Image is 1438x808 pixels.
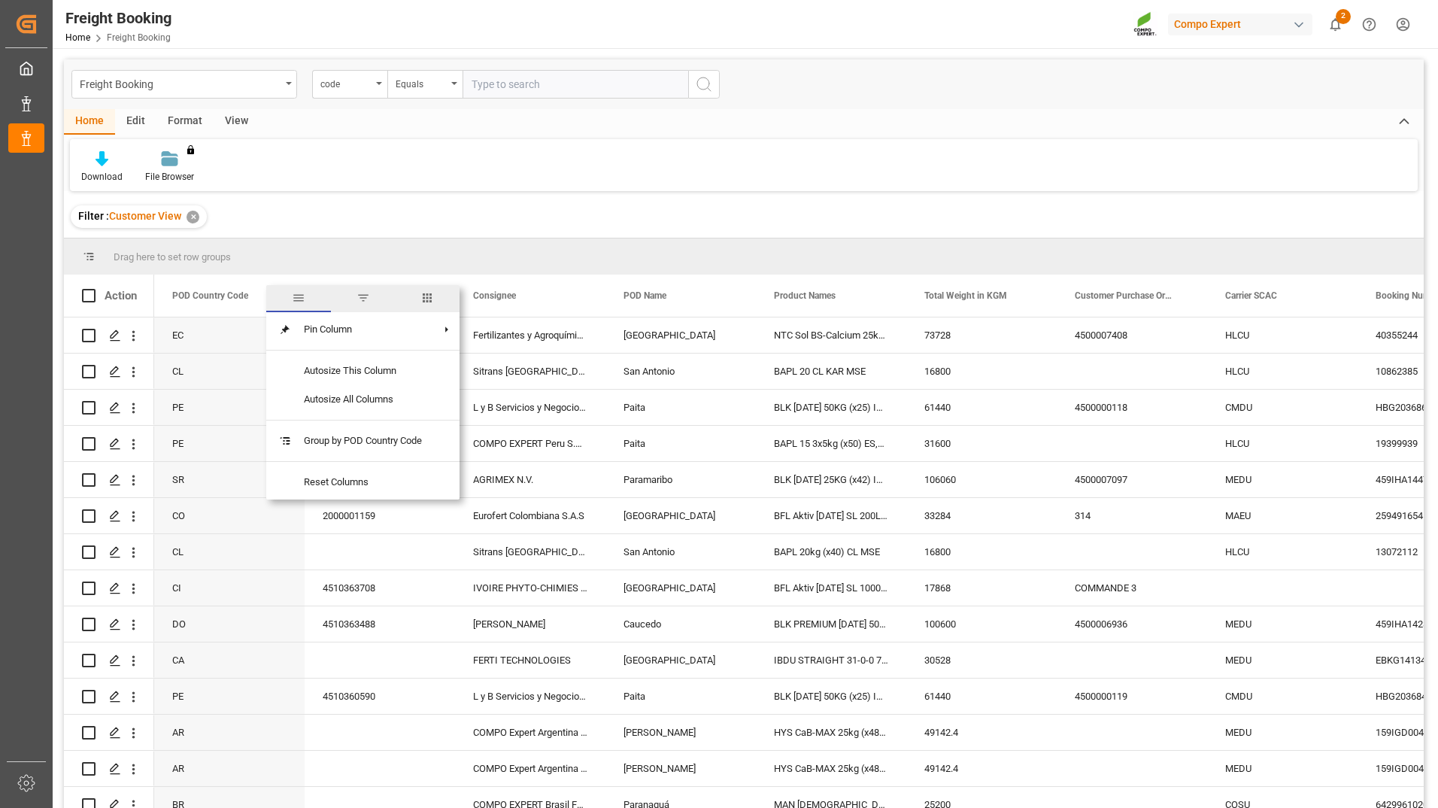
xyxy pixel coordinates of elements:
[1133,11,1157,38] img: Screenshot%202023-09-29%20at%2010.02.21.png_1712312052.png
[80,74,281,93] div: Freight Booking
[105,289,137,302] div: Action
[605,354,756,389] div: San Antonio
[605,390,756,425] div: Paita
[774,290,836,301] span: Product Names
[906,679,1057,714] div: 61440
[605,679,756,714] div: Paita
[1207,317,1358,353] div: HLCU
[756,715,906,750] div: HYS CaB-MAX 25kg (x48) INT
[605,534,756,570] div: San Antonio
[292,315,434,344] span: Pin Column
[1207,606,1358,642] div: MEDU
[64,109,115,135] div: Home
[395,285,460,312] span: columns
[320,74,372,91] div: code
[109,210,181,222] span: Customer View
[156,109,214,135] div: Format
[1057,390,1207,425] div: 4500000118
[605,570,756,606] div: [GEOGRAPHIC_DATA]
[455,751,605,786] div: COMPO Expert Argentina SRL, Producto Elabora
[64,317,154,354] div: Press SPACE to select this row.
[266,285,331,312] span: general
[906,751,1057,786] div: 49142.4
[455,498,605,533] div: Eurofert Colombiana S.A.S
[906,606,1057,642] div: 100600
[154,751,305,786] div: AR
[64,354,154,390] div: Press SPACE to select this row.
[605,606,756,642] div: Caucedo
[605,498,756,533] div: [GEOGRAPHIC_DATA]
[154,426,305,461] div: PE
[292,385,434,414] span: Autosize All Columns
[154,606,305,642] div: DO
[756,354,906,389] div: BAPL 20 CL KAR MSE
[756,679,906,714] div: BLK [DATE] 50KG (x25) INT MTO
[154,534,305,570] div: CL
[154,462,305,497] div: SR
[455,715,605,750] div: COMPO Expert Argentina SRL, Producto Elabora
[65,32,90,43] a: Home
[756,498,906,533] div: BFL Aktiv [DATE] SL 200L (x4) DE BFL Aktiv [DATE] SL 200L (x4) DE;BFL Ca SL 200L (x4) CL,ES,LAT MTO
[305,570,455,606] div: 4510363708
[64,498,154,534] div: Press SPACE to select this row.
[1207,751,1358,786] div: MEDU
[605,462,756,497] div: Paramaribo
[305,679,455,714] div: 4510360590
[172,290,248,301] span: POD Country Code
[756,570,906,606] div: BFL Aktiv [DATE] SL 1000L IBC MTO;BLK CLASSIC [DATE] 25kg(x60)ES,IT,PT,SI
[906,462,1057,497] div: 106060
[924,290,1007,301] span: Total Weight in KGM
[1352,8,1386,41] button: Help Center
[1057,317,1207,353] div: 4500007408
[64,606,154,642] div: Press SPACE to select this row.
[331,285,396,312] span: filter
[906,642,1057,678] div: 30528
[455,606,605,642] div: [PERSON_NAME]
[1075,290,1176,301] span: Customer Purchase Order Numbers
[292,357,434,385] span: Autosize This Column
[1057,570,1207,606] div: COMMANDE 3
[64,751,154,787] div: Press SPACE to select this row.
[292,427,434,455] span: Group by POD Country Code
[1207,642,1358,678] div: MEDU
[605,426,756,461] div: Paita
[756,462,906,497] div: BLK [DATE] 25KG (x42) INT MTO BLK [DATE] 50KG (x25) INT MTO
[154,390,305,425] div: PE
[1057,498,1207,533] div: 314
[1168,14,1312,35] div: Compo Expert
[455,390,605,425] div: L y B Servicios y Negocios Generale
[623,290,666,301] span: POD Name
[688,70,720,99] button: search button
[605,317,756,353] div: [GEOGRAPHIC_DATA]
[64,715,154,751] div: Press SPACE to select this row.
[605,715,756,750] div: [PERSON_NAME]
[756,751,906,786] div: HYS CaB-MAX 25kg (x48) INT
[906,498,1057,533] div: 33284
[455,642,605,678] div: FERTI TECHNOLOGIES
[64,679,154,715] div: Press SPACE to select this row.
[64,462,154,498] div: Press SPACE to select this row.
[756,390,906,425] div: BLK [DATE] 50KG (x25) INT MTO
[1207,390,1358,425] div: CMDU
[906,354,1057,389] div: 16800
[1207,426,1358,461] div: HLCU
[114,251,231,263] span: Drag here to set row groups
[65,7,171,29] div: Freight Booking
[1207,462,1358,497] div: MEDU
[605,642,756,678] div: [GEOGRAPHIC_DATA]
[1207,354,1358,389] div: HLCU
[154,570,305,606] div: CI
[1318,8,1352,41] button: show 2 new notifications
[756,317,906,353] div: NTC Sol BS-Calcium 25kg (x48) WW MTO
[756,642,906,678] div: IBDU STRAIGHT 31-0-0 750KG BB JP
[154,498,305,533] div: CO
[906,317,1057,353] div: 73728
[64,642,154,679] div: Press SPACE to select this row.
[756,534,906,570] div: BAPL 20kg (x40) CL MSE
[455,354,605,389] div: Sitrans [GEOGRAPHIC_DATA], CE_CHILE
[756,606,906,642] div: BLK PREMIUM [DATE] 50kg (x25) INT
[387,70,463,99] button: open menu
[64,534,154,570] div: Press SPACE to select this row.
[154,642,305,678] div: CA
[292,468,434,497] span: Reset Columns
